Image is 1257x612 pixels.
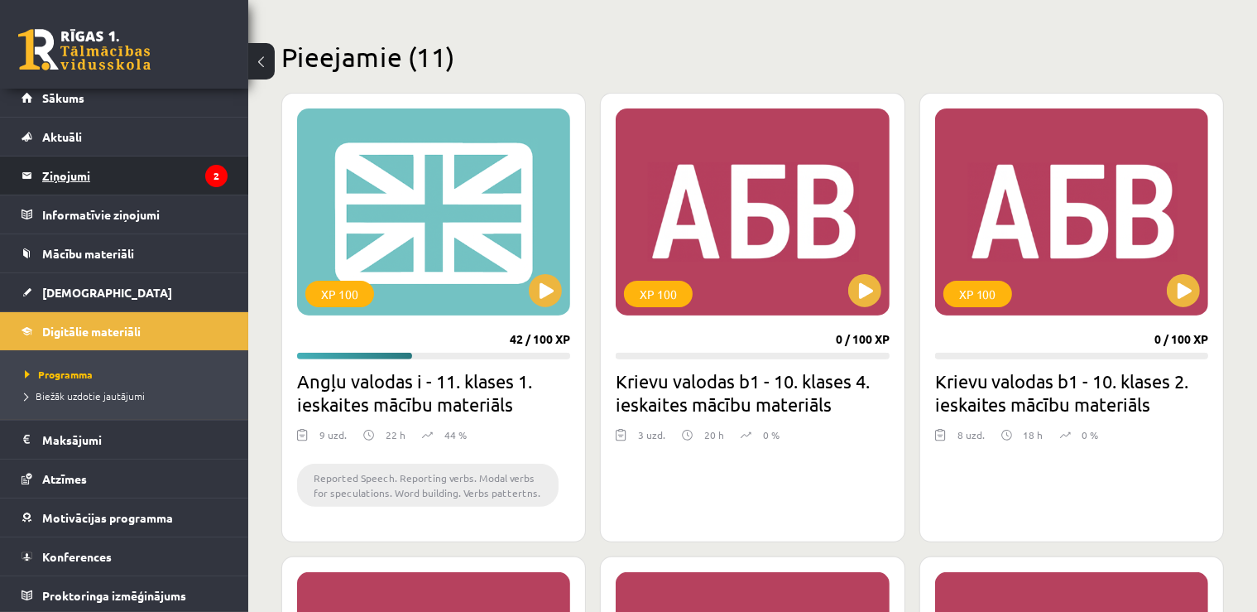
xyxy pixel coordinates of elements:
span: Biežāk uzdotie jautājumi [25,389,145,402]
h2: Krievu valodas b1 - 10. klases 2. ieskaites mācību materiāls [935,369,1208,416]
p: 20 h [704,427,724,442]
span: [DEMOGRAPHIC_DATA] [42,285,172,300]
a: Programma [25,367,232,382]
a: Ziņojumi2 [22,157,228,195]
a: Rīgas 1. Tālmācības vidusskola [18,29,151,70]
i: 2 [205,165,228,187]
span: Konferences [42,549,112,564]
p: 22 h [386,427,405,442]
legend: Ziņojumi [42,157,228,195]
p: 18 h [1024,427,1044,442]
a: Atzīmes [22,460,228,498]
div: 8 uzd. [957,427,985,452]
h2: Pieejamie (11) [281,41,1224,73]
span: Aktuāli [42,129,82,144]
a: Konferences [22,537,228,576]
span: Sākums [42,90,84,105]
span: Atzīmes [42,471,87,486]
div: XP 100 [624,281,693,307]
span: Motivācijas programma [42,510,173,525]
div: XP 100 [305,281,374,307]
a: Digitālie materiāli [22,312,228,350]
span: Proktoringa izmēģinājums [42,588,186,603]
p: 0 % [1082,427,1099,442]
legend: Informatīvie ziņojumi [42,195,228,234]
a: Sākums [22,79,228,117]
div: 3 uzd. [638,427,665,452]
a: Biežāk uzdotie jautājumi [25,388,232,403]
span: Mācību materiāli [42,246,134,261]
a: Motivācijas programma [22,499,228,537]
p: 0 % [763,427,780,442]
p: 44 % [444,427,467,442]
span: Programma [25,368,93,381]
div: 9 uzd. [319,427,347,452]
li: Reported Speech. Reporting verbs. Modal verbs for speculations. Word building. Verbs pattertns. [297,464,559,507]
a: Mācību materiāli [22,234,228,272]
h2: Krievu valodas b1 - 10. klases 4. ieskaites mācību materiāls [616,369,889,416]
a: Aktuāli [22,118,228,156]
h2: Angļu valodas i - 11. klases 1. ieskaites mācību materiāls [297,369,570,416]
a: [DEMOGRAPHIC_DATA] [22,273,228,311]
legend: Maksājumi [42,421,228,459]
div: XP 100 [943,281,1012,307]
a: Maksājumi [22,421,228,459]
a: Informatīvie ziņojumi [22,195,228,234]
span: Digitālie materiāli [42,324,141,339]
